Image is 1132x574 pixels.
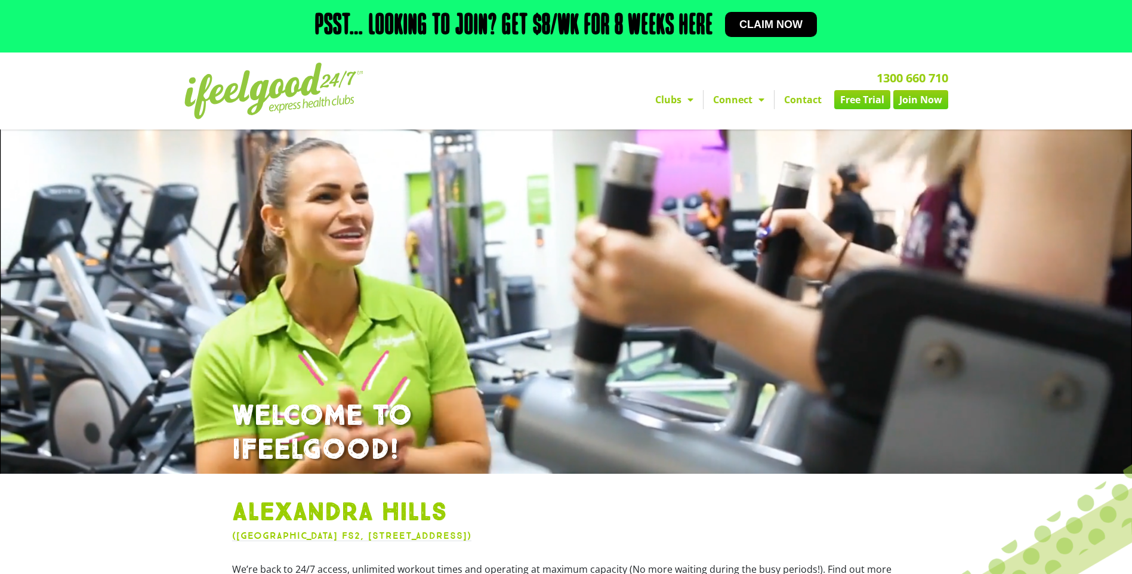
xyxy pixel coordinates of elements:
[739,19,803,30] span: Claim now
[725,12,817,37] a: Claim now
[877,70,948,86] a: 1300 660 710
[646,90,703,109] a: Clubs
[232,498,900,529] h1: Alexandra Hills
[232,399,900,468] h1: WELCOME TO IFEELGOOD!
[893,90,948,109] a: Join Now
[456,90,948,109] nav: Menu
[232,530,471,541] a: ([GEOGRAPHIC_DATA] FS2, [STREET_ADDRESS])
[834,90,890,109] a: Free Trial
[315,12,713,41] h2: Psst… Looking to join? Get $8/wk for 8 weeks here
[704,90,774,109] a: Connect
[775,90,831,109] a: Contact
